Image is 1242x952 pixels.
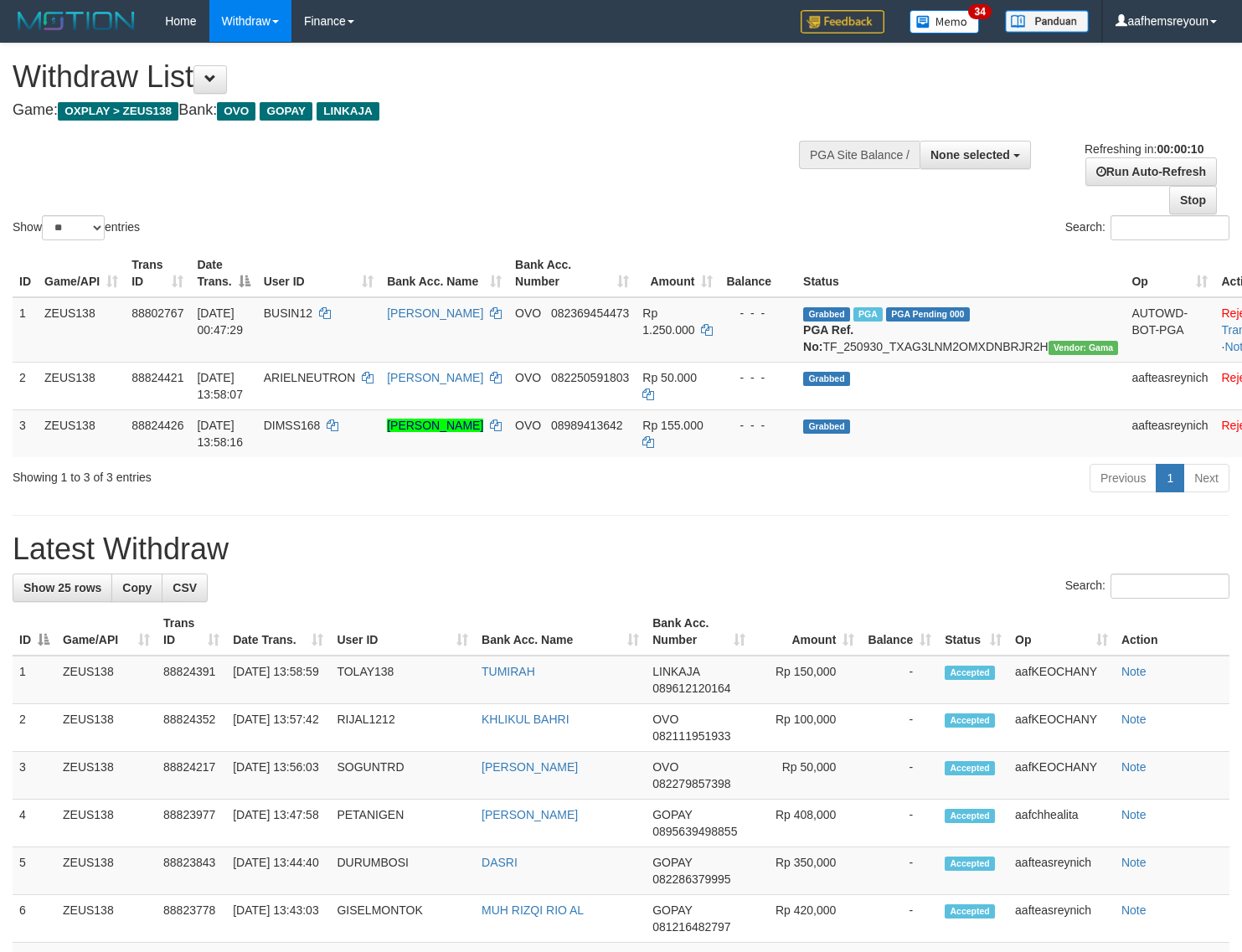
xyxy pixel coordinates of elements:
[197,306,243,337] span: [DATE] 00:47:29
[551,419,623,432] span: Copy 08989413642 to clipboard
[1125,409,1214,457] td: aafteasreynich
[482,760,578,774] a: [PERSON_NAME]
[752,895,861,943] td: Rp 420,000
[13,608,56,656] th: ID: activate to sort column descending
[652,777,730,790] span: Copy 082279857398 to clipboard
[1125,362,1214,409] td: aafteasreynich
[1065,215,1229,240] label: Search:
[726,305,790,322] div: - - -
[264,306,312,320] span: BUSIN12
[726,417,790,434] div: - - -
[652,808,692,821] span: GOPAY
[796,297,1125,363] td: TF_250930_TXAG3LNM2OMXDNBRJR2H
[13,895,56,943] td: 6
[111,574,162,602] a: Copy
[226,752,330,800] td: [DATE] 13:56:03
[475,608,646,656] th: Bank Acc. Name: activate to sort column ascending
[226,656,330,704] td: [DATE] 13:58:59
[38,362,125,409] td: ZEUS138
[131,371,183,384] span: 88824421
[482,856,518,869] a: DASRI
[1111,574,1229,599] input: Search:
[1183,464,1229,492] a: Next
[482,665,535,678] a: TUMIRAH
[652,760,678,774] span: OVO
[260,102,312,121] span: GOPAY
[515,306,541,320] span: OVO
[226,800,330,847] td: [DATE] 13:47:58
[1121,665,1147,678] a: Note
[13,752,56,800] td: 3
[330,656,475,704] td: TOLAY138
[1121,903,1147,917] a: Note
[752,847,861,895] td: Rp 350,000
[938,608,1008,656] th: Status: activate to sort column ascending
[23,581,101,594] span: Show 25 rows
[482,808,578,821] a: [PERSON_NAME]
[226,847,330,895] td: [DATE] 13:44:40
[752,608,861,656] th: Amount: activate to sort column ascending
[861,704,938,752] td: -
[56,704,157,752] td: ZEUS138
[861,752,938,800] td: -
[945,713,995,728] span: Accepted
[38,250,125,297] th: Game/API: activate to sort column ascending
[803,323,853,353] b: PGA Ref. No:
[330,847,475,895] td: DURUMBOSI
[1008,895,1115,943] td: aafteasreynich
[190,250,256,297] th: Date Trans.: activate to sort column descending
[945,904,995,919] span: Accepted
[1008,704,1115,752] td: aafKEOCHANY
[317,102,379,121] span: LINKAJA
[1125,250,1214,297] th: Op: activate to sort column ascending
[1121,808,1147,821] a: Note
[330,608,475,656] th: User ID: activate to sort column ascending
[56,800,157,847] td: ZEUS138
[652,713,678,726] span: OVO
[330,895,475,943] td: GISELMONTOK
[264,419,321,432] span: DIMSS168
[482,903,584,917] a: MUH RIZQI RIO AL
[157,847,226,895] td: 88823843
[56,895,157,943] td: ZEUS138
[1121,760,1147,774] a: Note
[1090,464,1157,492] a: Previous
[886,307,970,322] span: PGA Pending
[1065,574,1229,599] label: Search:
[13,409,38,457] td: 3
[13,574,112,602] a: Show 25 rows
[752,656,861,704] td: Rp 150,000
[726,369,790,386] div: - - -
[264,371,356,384] span: ARIELNEUTRON
[1121,713,1147,726] a: Note
[1008,656,1115,704] td: aafKEOCHANY
[861,847,938,895] td: -
[652,729,730,743] span: Copy 082111951933 to clipboard
[157,704,226,752] td: 88824352
[482,713,569,726] a: KHLIKUL BAHRI
[515,419,541,432] span: OVO
[122,581,152,594] span: Copy
[13,656,56,704] td: 1
[968,4,991,19] span: 34
[330,704,475,752] td: RIJAL1212
[930,148,1010,162] span: None selected
[642,419,703,432] span: Rp 155.000
[636,250,719,297] th: Amount: activate to sort column ascending
[217,102,255,121] span: OVO
[162,574,208,602] a: CSV
[1008,752,1115,800] td: aafKEOCHANY
[752,800,861,847] td: Rp 408,000
[910,10,980,33] img: Button%20Memo.svg
[652,665,699,678] span: LINKAJA
[1008,800,1115,847] td: aafchhealita
[652,825,737,838] span: Copy 0895639498855 to clipboard
[157,608,226,656] th: Trans ID: activate to sort column ascending
[799,141,920,169] div: PGA Site Balance /
[380,250,508,297] th: Bank Acc. Name: activate to sort column ascending
[157,895,226,943] td: 88823778
[646,608,752,656] th: Bank Acc. Number: activate to sort column ascending
[642,306,694,337] span: Rp 1.250.000
[1008,847,1115,895] td: aafteasreynich
[1156,464,1184,492] a: 1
